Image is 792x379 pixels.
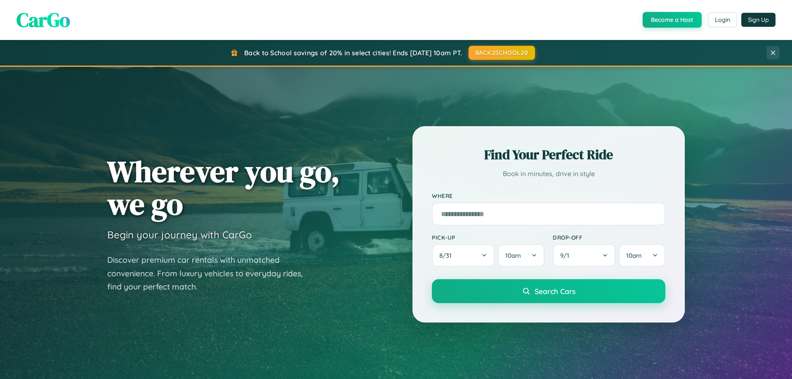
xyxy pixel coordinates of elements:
h1: Wherever you go, we go [107,155,340,220]
label: Drop-off [553,234,665,241]
p: Discover premium car rentals with unmatched convenience. From luxury vehicles to everyday rides, ... [107,253,313,294]
h2: Find Your Perfect Ride [432,146,665,164]
span: 9 / 1 [560,252,573,259]
h3: Begin your journey with CarGo [107,228,252,241]
label: Pick-up [432,234,544,241]
span: Back to School savings of 20% in select cities! Ends [DATE] 10am PT. [244,49,462,57]
button: Search Cars [432,279,665,303]
span: CarGo [16,6,70,33]
p: Book in minutes, drive in style [432,168,665,180]
span: 10am [626,252,642,259]
span: Search Cars [535,287,575,296]
button: 10am [619,244,665,267]
span: 10am [505,252,521,259]
span: 8 / 31 [439,252,456,259]
button: Become a Host [643,12,702,28]
button: 9/1 [553,244,615,267]
button: Sign Up [741,13,775,27]
button: 8/31 [432,244,495,267]
button: BACK2SCHOOL20 [469,46,535,60]
button: Login [708,12,737,27]
label: Where [432,192,665,199]
button: 10am [498,244,544,267]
